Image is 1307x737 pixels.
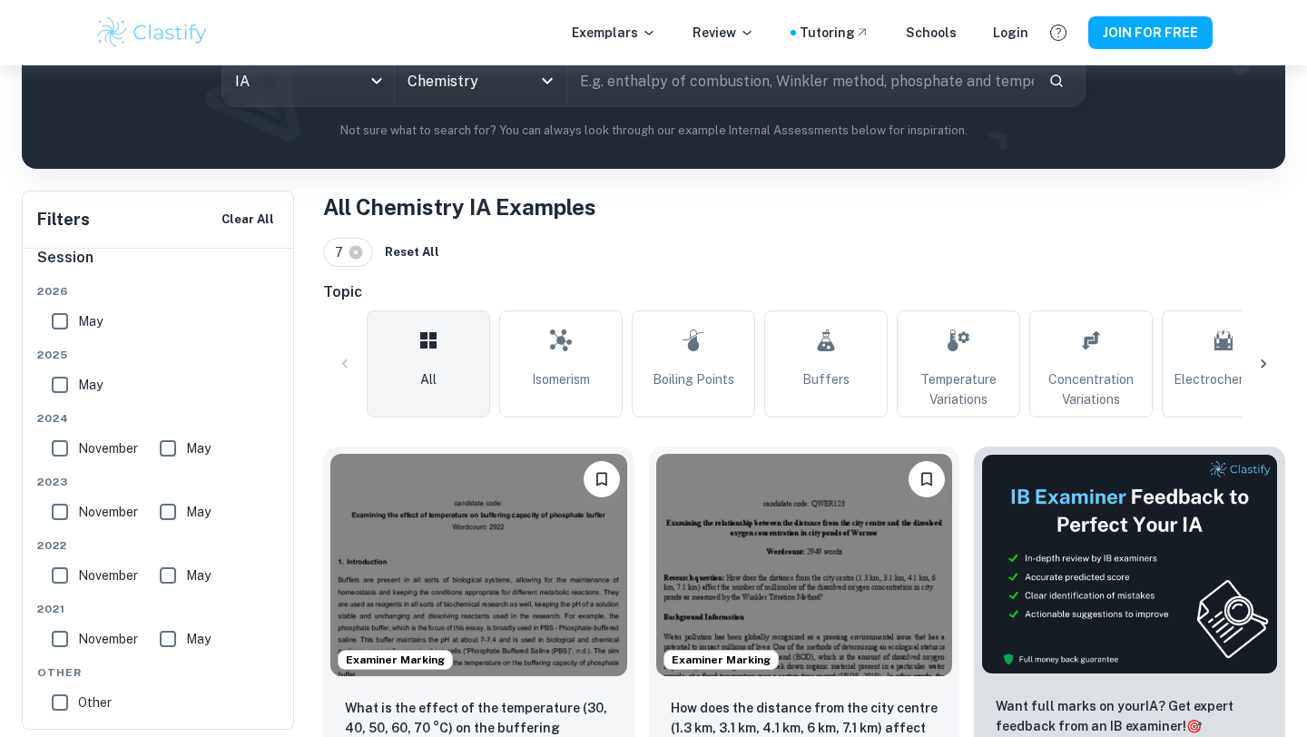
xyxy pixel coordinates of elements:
span: Concentration Variations [1037,369,1145,409]
span: Other [37,664,280,681]
img: Chemistry IA example thumbnail: What is the effect of the temperature (3 [330,454,627,676]
button: Please log in to bookmark exemplars [909,461,945,497]
button: Please log in to bookmark exemplars [584,461,620,497]
p: Exemplars [572,23,656,43]
span: 7 [335,242,351,262]
span: 2025 [37,347,280,363]
span: 2026 [37,283,280,300]
img: Clastify logo [94,15,210,51]
div: IA [222,55,394,106]
span: Buffers [802,369,850,389]
h6: Session [37,247,280,283]
span: All [420,369,437,389]
img: Chemistry IA example thumbnail: How does the distance from the city cent [656,454,953,676]
span: 🎯 [1186,719,1202,733]
span: Isomerism [532,369,590,389]
span: November [78,565,138,585]
p: Review [693,23,754,43]
h1: All Chemistry IA Examples [323,191,1285,223]
span: 2022 [37,537,280,554]
h6: Filters [37,207,90,232]
button: Search [1041,65,1072,96]
span: Other [78,693,112,712]
button: JOIN FOR FREE [1088,16,1213,49]
span: 2021 [37,601,280,617]
a: Tutoring [800,23,870,43]
img: Thumbnail [981,454,1278,674]
span: November [78,438,138,458]
span: Examiner Marking [339,652,452,668]
p: Not sure what to search for? You can always look through our example Internal Assessments below f... [36,122,1271,140]
span: November [78,629,138,649]
span: May [186,629,211,649]
span: May [78,311,103,331]
div: 7 [323,238,373,267]
span: May [78,375,103,395]
a: Schools [906,23,957,43]
span: Temperature Variations [905,369,1012,409]
span: Examiner Marking [664,652,778,668]
p: Want full marks on your IA ? Get expert feedback from an IB examiner! [996,696,1263,736]
span: May [186,438,211,458]
button: Open [535,68,560,93]
span: 2023 [37,474,280,490]
button: Help and Feedback [1043,17,1074,48]
span: Boiling Points [653,369,734,389]
button: Clear All [217,206,279,233]
h6: Topic [323,281,1285,303]
span: 2024 [37,410,280,427]
input: E.g. enthalpy of combustion, Winkler method, phosphate and temperature... [567,55,1034,106]
a: Login [993,23,1028,43]
span: Electrochemistry [1174,369,1274,389]
span: May [186,565,211,585]
span: November [78,502,138,522]
button: Reset All [380,239,444,266]
span: May [186,502,211,522]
